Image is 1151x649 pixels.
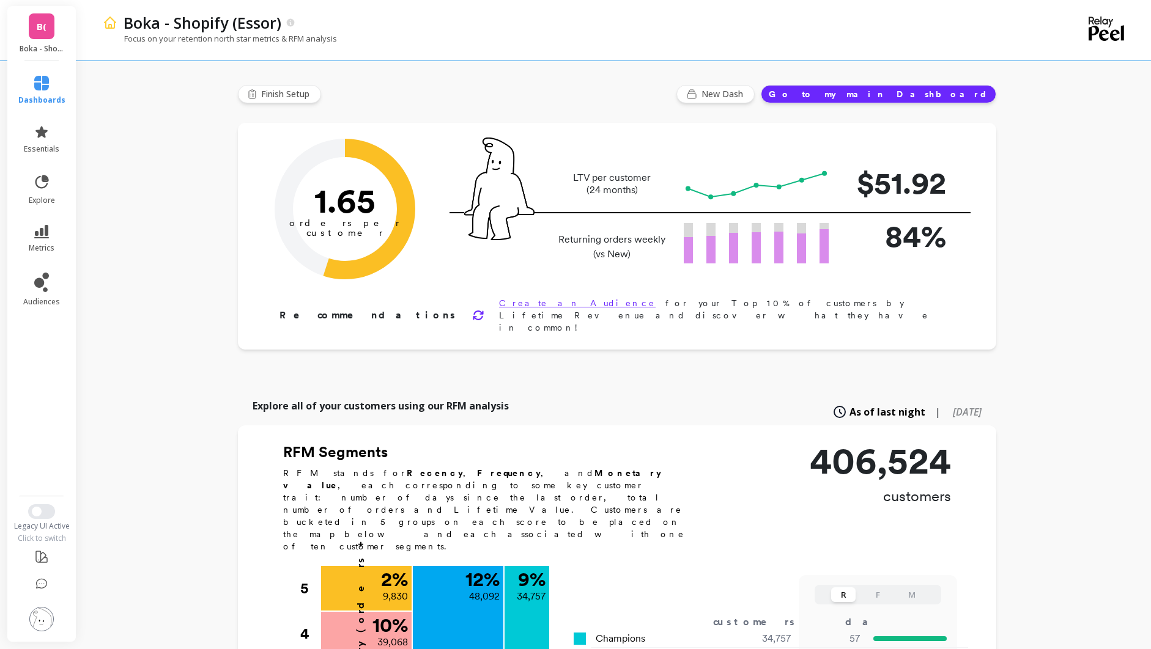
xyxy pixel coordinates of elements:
[6,533,78,543] div: Click to switch
[383,589,408,604] p: 9,830
[300,566,320,611] div: 5
[845,615,895,629] div: days
[713,615,812,629] div: customers
[20,44,64,54] p: Boka - Shopify (Essor)
[37,20,46,34] span: B(
[849,405,925,419] span: As of last night
[314,180,376,221] text: 1.65
[306,227,384,238] tspan: customer
[283,467,699,552] p: RFM stands for , , and , each corresponding to some key customer trait: number of days since the ...
[407,468,463,478] b: Recency
[676,85,755,103] button: New Dash
[848,213,946,259] p: 84%
[465,570,500,589] p: 12 %
[29,607,54,631] img: profile picture
[469,589,500,604] p: 48,092
[499,297,957,334] p: for your Top 10% of customers by Lifetime Revenue and discover what they have in common!
[831,587,856,602] button: R
[261,88,313,100] span: Finish Setup
[806,631,860,646] p: 57
[555,232,669,262] p: Returning orders weekly (vs New)
[279,308,457,323] p: Recommendations
[28,504,55,519] button: Switch to New UI
[900,587,924,602] button: M
[464,137,535,240] img: pal seatted on line
[253,398,509,413] p: Explore all of your customers using our RFM analysis
[701,88,747,100] span: New Dash
[238,85,321,103] button: Finish Setup
[596,631,645,646] span: Champions
[935,405,941,419] span: |
[810,486,951,506] p: customers
[29,243,54,253] span: metrics
[719,631,806,646] div: 34,757
[848,160,946,206] p: $51.92
[289,218,401,229] tspan: orders per
[953,405,982,419] span: [DATE]
[865,587,890,602] button: F
[6,521,78,531] div: Legacy UI Active
[283,442,699,462] h2: RFM Segments
[517,589,546,604] p: 34,757
[761,85,996,103] button: Go to my main Dashboard
[18,95,65,105] span: dashboards
[103,15,117,30] img: header icon
[499,298,656,308] a: Create an Audience
[477,468,541,478] b: Frequency
[810,442,951,479] p: 406,524
[518,570,546,589] p: 9 %
[23,297,60,307] span: audiences
[381,570,408,589] p: 2 %
[372,615,408,635] p: 10 %
[29,196,55,205] span: explore
[103,33,337,44] p: Focus on your retention north star metrics & RFM analysis
[24,144,59,154] span: essentials
[555,172,669,196] p: LTV per customer (24 months)
[124,12,281,33] p: Boka - Shopify (Essor)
